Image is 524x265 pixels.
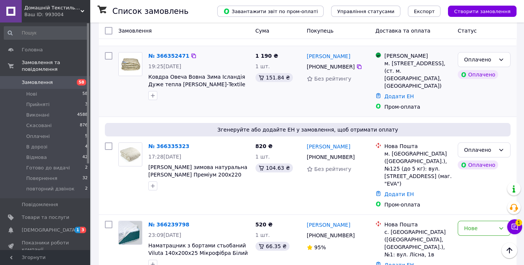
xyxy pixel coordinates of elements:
span: [PHONE_NUMBER] [307,64,355,70]
span: Управління статусами [337,9,394,14]
span: Головна [22,46,43,53]
span: 5 [85,133,88,140]
a: Фото товару [118,142,142,166]
span: 2 [85,186,88,192]
span: В дорозі [26,144,48,150]
a: [PERSON_NAME] [307,52,350,60]
span: Повідомлення [22,201,58,208]
span: повторний дзвінок [26,186,75,192]
span: 58 [77,79,86,85]
span: Покупець [307,28,333,34]
span: 1 [515,219,522,226]
div: Оплачено [458,160,498,169]
span: 2 [85,165,88,171]
span: Створити замовлення [454,9,511,14]
span: [PHONE_NUMBER] [307,232,355,238]
span: 17:28[DATE] [148,154,181,160]
div: 151.84 ₴ [255,73,293,82]
a: [PERSON_NAME] [307,143,350,150]
a: Додати ЕН [384,191,414,197]
span: Експорт [414,9,435,14]
img: Фото товару [119,143,142,166]
span: Cума [255,28,269,34]
div: Нове [464,224,495,232]
span: Без рейтингу [314,76,351,82]
a: Наматрацник з бортами стьобаний Viluta 140х200х25 Мікрофібра Білий [148,243,248,256]
span: 520 ₴ [255,222,273,228]
h1: Список замовлень [112,7,188,16]
input: Пошук [4,26,88,40]
div: 66.35 ₴ [255,242,290,251]
a: Створити замовлення [440,8,517,14]
div: м. [STREET_ADDRESS], (ст. м. [GEOGRAPHIC_DATA], [GEOGRAPHIC_DATA]) [384,60,452,90]
button: Управління статусами [331,6,400,17]
span: 3 [80,227,86,233]
span: Замовлення та повідомлення [22,59,90,73]
span: 820 ₴ [255,143,273,149]
span: Завантажити звіт по пром-оплаті [223,8,318,15]
span: Товари та послуги [22,214,69,221]
div: Нова Пошта [384,221,452,228]
a: [PERSON_NAME] зимова натуральна [PERSON_NAME] Преміум 200x220 Євро [148,164,247,185]
span: [DEMOGRAPHIC_DATA] [22,227,77,234]
span: 19:25[DATE] [148,63,181,69]
button: Чат з покупцем1 [507,219,522,234]
span: Повернення [26,175,57,182]
div: [PERSON_NAME] [384,52,452,60]
div: Ваш ID: 993004 [24,11,90,18]
button: Завантажити звіт по пром-оплаті [217,6,324,17]
span: 23:09[DATE] [148,232,181,238]
div: Нова Пошта [384,142,452,150]
span: 95% [314,244,326,250]
span: [PHONE_NUMBER] [307,154,355,160]
a: Фото товару [118,221,142,245]
span: Без рейтингу [314,166,351,172]
a: Додати ЕН [384,93,414,99]
span: Згенеруйте або додайте ЕН у замовлення, щоб отримати оплату [108,126,508,133]
img: Фото товару [119,221,142,244]
span: Показники роботи компанії [22,240,69,253]
span: 1 [75,227,81,233]
span: 42 [82,154,88,161]
div: Оплачено [458,70,498,79]
span: Відмова [26,154,47,161]
span: 32 [82,175,88,182]
span: Доставка та оплата [375,28,430,34]
span: 4588 [77,112,88,118]
span: 3 [85,101,88,108]
button: Наверх [502,243,517,258]
a: № 366352471 [148,53,189,59]
span: Нові [26,91,37,97]
a: Фото товару [118,52,142,76]
div: м. [GEOGRAPHIC_DATA] ([GEOGRAPHIC_DATA].), №125 (до 5 кг): вул. [STREET_ADDRESS] (маг. "EVA") [384,150,452,187]
span: Домашній Текстиль Надобраніч [24,4,81,11]
span: 58 [82,91,88,97]
span: Замовлення [118,28,152,34]
span: Готово до видачі [26,165,70,171]
span: 1 шт. [255,232,270,238]
span: Статус [458,28,477,34]
div: Оплачено [464,55,495,64]
a: № 366239798 [148,222,189,228]
a: [PERSON_NAME] [307,221,350,229]
span: 876 [80,122,88,129]
button: Створити замовлення [448,6,517,17]
span: Прийняті [26,101,49,108]
a: № 366335323 [148,143,189,149]
span: Замовлення [22,79,53,86]
img: Фото товару [119,52,142,76]
div: Пром-оплата [384,201,452,208]
div: 104.63 ₴ [255,163,293,172]
span: 1 шт. [255,63,270,69]
button: Експорт [408,6,441,17]
div: Пром-оплата [384,103,452,111]
div: с. [GEOGRAPHIC_DATA] ([GEOGRAPHIC_DATA], [GEOGRAPHIC_DATA].), №1: вул. Лісна, 1в [384,228,452,258]
a: Ковдра Овеча Вовна Зима Ісландія Дуже тепла [PERSON_NAME]-Textile 200х220 Євро [148,74,245,95]
span: Скасовані [26,122,52,129]
span: 1 шт. [255,154,270,160]
span: Виконані [26,112,49,118]
span: 1 190 ₴ [255,53,278,59]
